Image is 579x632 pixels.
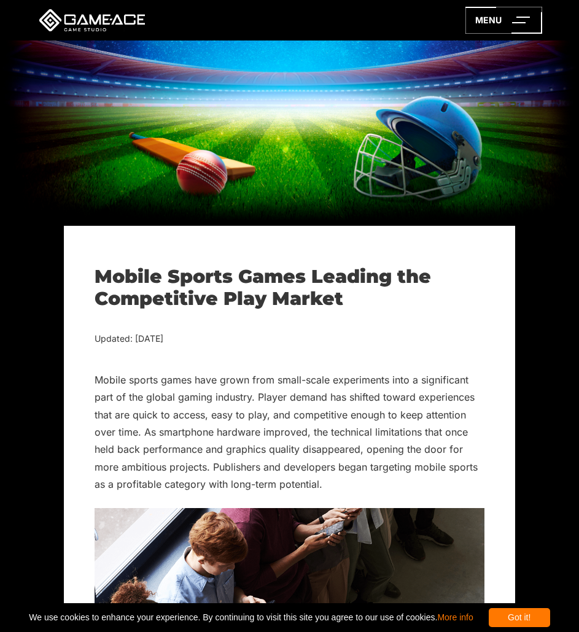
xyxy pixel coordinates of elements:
[29,608,473,627] span: We use cookies to enhance your experience. By continuing to visit this site you agree to our use ...
[95,371,484,493] p: Mobile sports games have grown from small-scale experiments into a significant part of the global...
[437,612,473,622] a: More info
[95,331,484,347] div: Updated: [DATE]
[95,266,484,310] h1: Mobile Sports Games Leading the Competitive Play Market
[489,608,550,627] div: Got it!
